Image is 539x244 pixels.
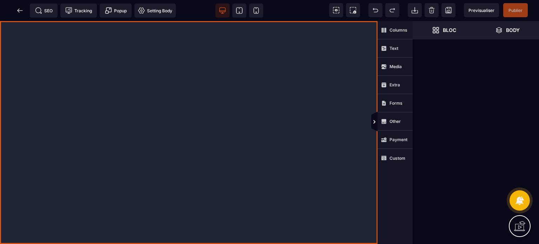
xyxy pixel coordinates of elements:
[35,7,53,14] span: SEO
[443,27,456,33] strong: Bloc
[105,7,127,14] span: Popup
[390,137,407,142] strong: Payment
[329,3,343,17] span: View components
[138,7,172,14] span: Setting Body
[413,21,476,39] span: Open Blocks
[346,3,360,17] span: Screenshot
[468,8,494,13] span: Previsualiser
[390,46,398,51] strong: Text
[476,21,539,39] span: Open Layer Manager
[390,27,407,33] strong: Columns
[506,27,520,33] strong: Body
[464,3,499,17] span: Preview
[390,82,400,87] strong: Extra
[65,7,92,14] span: Tracking
[508,8,523,13] span: Publier
[390,100,402,106] strong: Forms
[390,156,405,161] strong: Custom
[390,64,402,69] strong: Media
[390,119,401,124] strong: Other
